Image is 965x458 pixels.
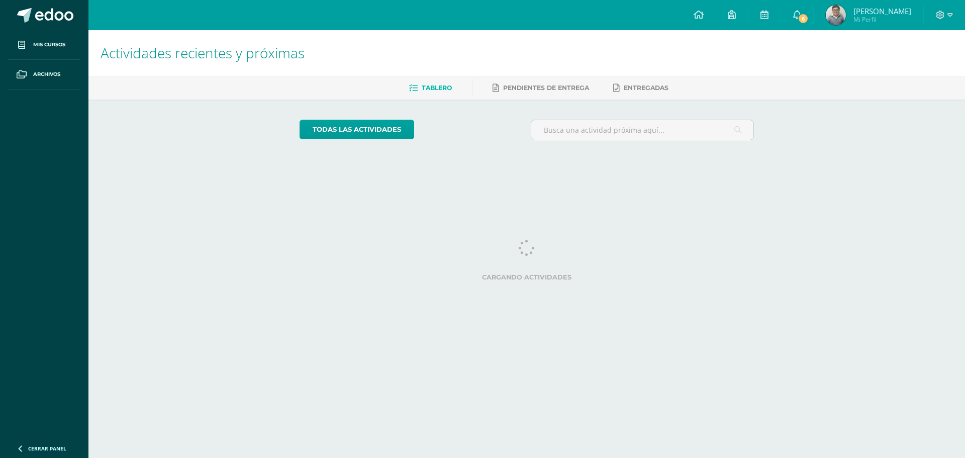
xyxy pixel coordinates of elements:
[493,80,589,96] a: Pendientes de entrega
[613,80,668,96] a: Entregadas
[853,15,911,24] span: Mi Perfil
[33,70,60,78] span: Archivos
[797,13,808,24] span: 6
[422,84,452,91] span: Tablero
[826,5,846,25] img: 3ba3423faefa342bc2c5b8ea565e626e.png
[531,120,754,140] input: Busca una actividad próxima aquí...
[503,84,589,91] span: Pendientes de entrega
[8,30,80,60] a: Mis cursos
[101,43,305,62] span: Actividades recientes y próximas
[33,41,65,49] span: Mis cursos
[624,84,668,91] span: Entregadas
[409,80,452,96] a: Tablero
[8,60,80,89] a: Archivos
[853,6,911,16] span: [PERSON_NAME]
[300,273,754,281] label: Cargando actividades
[300,120,414,139] a: todas las Actividades
[28,445,66,452] span: Cerrar panel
